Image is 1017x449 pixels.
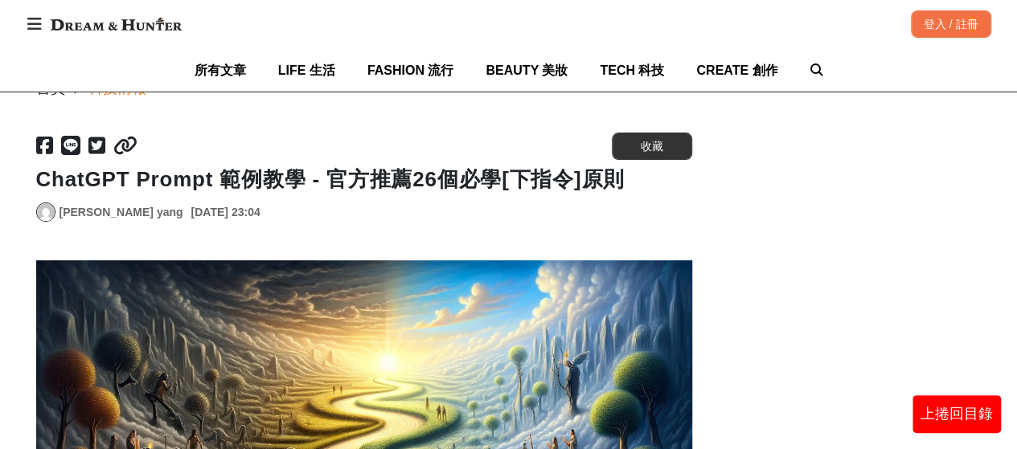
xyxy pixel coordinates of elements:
[195,63,246,77] span: 所有文章
[486,49,568,92] a: BEAUTY 美妝
[600,63,664,77] span: TECH 科技
[59,204,183,221] a: [PERSON_NAME] yang
[278,49,335,92] a: LIFE 生活
[612,133,692,160] button: 收藏
[600,49,664,92] a: TECH 科技
[36,167,692,192] h1: ChatGPT Prompt 範例教學 - 官方推薦26個必學[下指令]原則
[37,203,55,221] img: Avatar
[367,63,454,77] span: FASHION 流行
[191,204,260,221] div: [DATE] 23:04
[696,63,777,77] span: CREATE 創作
[367,49,454,92] a: FASHION 流行
[486,63,568,77] span: BEAUTY 美妝
[195,49,246,92] a: 所有文章
[278,63,335,77] span: LIFE 生活
[911,10,991,38] div: 登入 / 註冊
[43,10,190,39] img: Dream & Hunter
[36,202,55,222] a: Avatar
[696,49,777,92] a: CREATE 創作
